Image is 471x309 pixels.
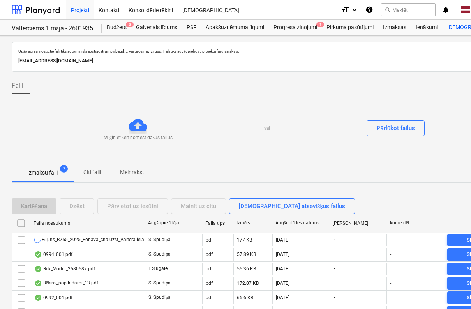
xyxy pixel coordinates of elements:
[333,294,336,301] span: -
[104,134,173,141] p: Mēģiniet šeit nomest dažus failus
[60,165,68,173] span: 7
[269,20,322,35] a: Progresa ziņojumi1
[34,280,42,286] div: OCR pabeigts
[206,281,213,286] div: pdf
[236,220,269,226] div: Izmērs
[333,265,336,272] span: -
[148,220,199,226] div: Augšupielādēja
[83,168,101,177] p: Citi faili
[237,237,252,243] div: 177 KB
[34,266,95,272] div: Rek_Modul_2580587.pdf
[201,20,269,35] a: Apakšuzņēmuma līgumi
[333,221,384,226] div: [PERSON_NAME]
[239,201,345,211] div: [DEMOGRAPHIC_DATA] atsevišķus failus
[148,280,171,286] p: S. Spudiņa
[102,20,131,35] a: Budžets3
[148,294,171,301] p: S. Spudiņa
[12,81,23,90] span: Faili
[34,221,142,226] div: Faila nosaukums
[148,251,171,258] p: S. Spudiņa
[102,20,131,35] div: Budžets
[376,123,415,133] div: Pārlūkot failus
[340,5,350,14] i: format_size
[432,272,471,309] iframe: Chat Widget
[275,220,326,226] div: Augšuplādes datums
[34,295,72,301] div: 0992_001.pdf
[322,20,378,35] a: Pirkuma pasūtījumi
[34,295,42,301] div: OCR pabeigts
[120,168,145,177] p: Melnraksti
[182,20,201,35] a: PSF
[390,220,441,226] div: komentēt
[206,266,213,272] div: pdf
[276,295,289,300] div: [DATE]
[276,266,289,272] div: [DATE]
[27,169,58,177] p: Izmaksu faili
[237,281,259,286] div: 172.07 KB
[350,5,359,14] i: keyboard_arrow_down
[390,237,391,243] div: -
[390,281,391,286] div: -
[237,266,256,272] div: 55.36 KB
[229,198,355,214] button: [DEMOGRAPHIC_DATA] atsevišķus failus
[442,5,450,14] i: notifications
[333,251,336,258] span: -
[126,22,134,27] span: 3
[411,20,443,35] a: Ienākumi
[390,252,391,257] div: -
[237,295,253,300] div: 66.6 KB
[385,7,391,13] span: search
[34,266,42,272] div: OCR pabeigts
[34,251,42,258] div: OCR pabeigts
[333,280,336,286] span: -
[316,22,324,27] span: 1
[264,125,270,132] p: vai
[333,237,336,243] span: -
[237,252,256,257] div: 57.89 KB
[206,295,213,300] div: pdf
[131,20,182,35] a: Galvenais līgums
[390,266,391,272] div: -
[206,237,213,243] div: pdf
[367,120,425,136] button: Pārlūkot failus
[276,281,289,286] div: [DATE]
[34,251,72,258] div: 0994_001.pdf
[269,20,322,35] div: Progresa ziņojumi
[205,221,230,226] div: Faila tips
[365,5,373,14] i: Zināšanu pamats
[12,25,93,33] div: Valterciems 1.māja - 2601935
[148,265,168,272] p: I. Siugale
[276,237,289,243] div: [DATE]
[276,252,289,257] div: [DATE]
[34,237,41,243] div: Notiek OCR
[148,237,171,243] p: S. Spudiņa
[206,252,213,257] div: pdf
[381,3,436,16] button: Meklēt
[34,237,186,243] div: Rēķins_B255_2025_Bonava_cha uzst_Valtera iela 44_22.08.2025..pdf
[378,20,411,35] a: Izmaksas
[390,295,391,300] div: -
[34,280,98,286] div: Rēķins_papilddarbi_13.pdf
